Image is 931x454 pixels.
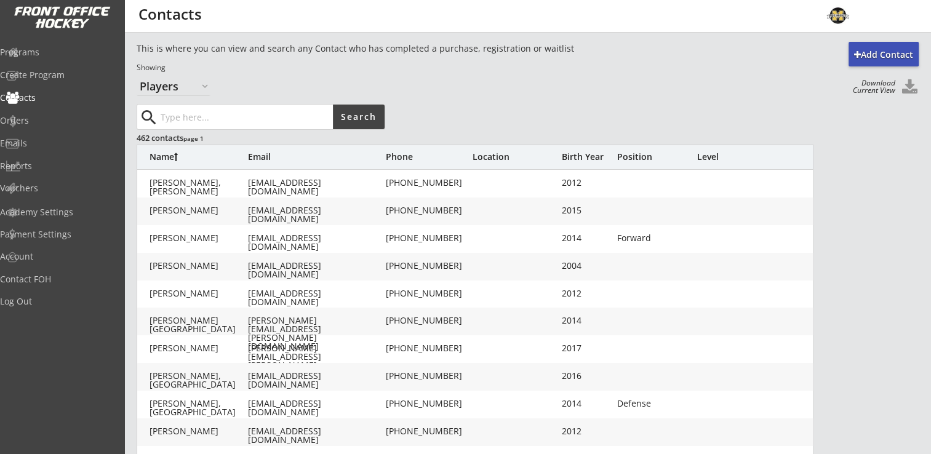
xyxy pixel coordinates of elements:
div: Defense [617,399,691,408]
div: [EMAIL_ADDRESS][DOMAIN_NAME] [248,399,383,416]
div: [PERSON_NAME] [150,206,248,215]
button: Search [333,105,385,129]
div: [PERSON_NAME] [150,427,248,436]
div: Forward [617,234,691,242]
div: Phone [386,153,472,161]
button: search [138,108,159,127]
div: [PERSON_NAME][EMAIL_ADDRESS][PERSON_NAME][DOMAIN_NAME] [248,344,383,378]
input: Type here... [158,105,333,129]
div: Name [150,153,248,161]
div: Download Current View [847,79,895,94]
div: [PERSON_NAME] [150,289,248,298]
div: [PHONE_NUMBER] [386,344,472,352]
div: 2012 [562,178,611,187]
div: [EMAIL_ADDRESS][DOMAIN_NAME] [248,206,383,223]
div: [EMAIL_ADDRESS][DOMAIN_NAME] [248,178,383,196]
div: 2014 [562,316,611,325]
div: Location [473,153,559,161]
div: [PHONE_NUMBER] [386,399,472,408]
div: 2012 [562,289,611,298]
button: Click to download all Contacts. Your browser settings may try to block it, check your security se... [900,79,919,96]
div: Showing [137,63,655,73]
div: [PERSON_NAME][EMAIL_ADDRESS][PERSON_NAME][DOMAIN_NAME] [248,316,383,351]
div: 2014 [562,399,611,408]
div: [PHONE_NUMBER] [386,206,472,215]
div: [PHONE_NUMBER] [386,427,472,436]
div: [PHONE_NUMBER] [386,372,472,380]
div: [PERSON_NAME], [GEOGRAPHIC_DATA] [150,372,248,389]
div: 2015 [562,206,611,215]
div: [PHONE_NUMBER] [386,289,472,298]
font: page 1 [183,134,204,143]
div: 2004 [562,261,611,270]
div: [PERSON_NAME] [150,344,248,352]
div: 2017 [562,344,611,352]
div: [PERSON_NAME] [150,261,248,270]
div: [EMAIL_ADDRESS][DOMAIN_NAME] [248,289,383,306]
div: [PERSON_NAME], [PERSON_NAME] [150,178,248,196]
div: [PHONE_NUMBER] [386,261,472,270]
div: [PHONE_NUMBER] [386,178,472,187]
div: [PERSON_NAME] [150,234,248,242]
div: Birth Year [562,153,611,161]
div: Add Contact [849,49,919,61]
div: 2016 [562,372,611,380]
div: 462 contacts [137,132,383,143]
div: [PERSON_NAME][GEOGRAPHIC_DATA] [150,316,248,333]
div: [PHONE_NUMBER] [386,316,472,325]
div: [PERSON_NAME], [GEOGRAPHIC_DATA] [150,399,248,416]
div: 2012 [562,427,611,436]
div: Email [248,153,383,161]
div: [PHONE_NUMBER] [386,234,472,242]
div: Level [697,153,771,161]
div: [EMAIL_ADDRESS][DOMAIN_NAME] [248,261,383,279]
div: 2014 [562,234,611,242]
div: Position [617,153,691,161]
div: [EMAIL_ADDRESS][DOMAIN_NAME] [248,427,383,444]
div: This is where you can view and search any Contact who has completed a purchase, registration or w... [137,42,655,55]
div: [EMAIL_ADDRESS][DOMAIN_NAME] [248,372,383,389]
div: [EMAIL_ADDRESS][DOMAIN_NAME] [248,234,383,251]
